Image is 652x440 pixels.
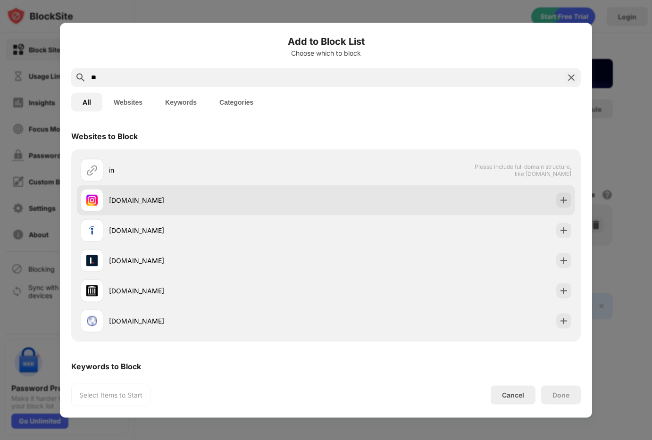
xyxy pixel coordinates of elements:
[109,195,326,205] div: [DOMAIN_NAME]
[71,34,581,48] h6: Add to Block List
[109,225,326,235] div: [DOMAIN_NAME]
[566,72,577,83] img: search-close
[71,131,138,141] div: Websites to Block
[86,315,98,326] img: favicons
[474,163,571,177] span: Please include full domain structure, like [DOMAIN_NAME]
[109,256,326,266] div: [DOMAIN_NAME]
[109,316,326,326] div: [DOMAIN_NAME]
[552,391,569,398] div: Done
[75,72,86,83] img: search.svg
[502,391,524,399] div: Cancel
[109,286,326,296] div: [DOMAIN_NAME]
[86,224,98,236] img: favicons
[208,92,265,111] button: Categories
[86,194,98,206] img: favicons
[71,92,102,111] button: All
[109,165,326,175] div: in
[86,255,98,266] img: favicons
[79,390,142,399] div: Select Items to Start
[86,285,98,296] img: favicons
[86,164,98,175] img: url.svg
[102,92,154,111] button: Websites
[71,49,581,57] div: Choose which to block
[154,92,208,111] button: Keywords
[71,361,141,371] div: Keywords to Block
